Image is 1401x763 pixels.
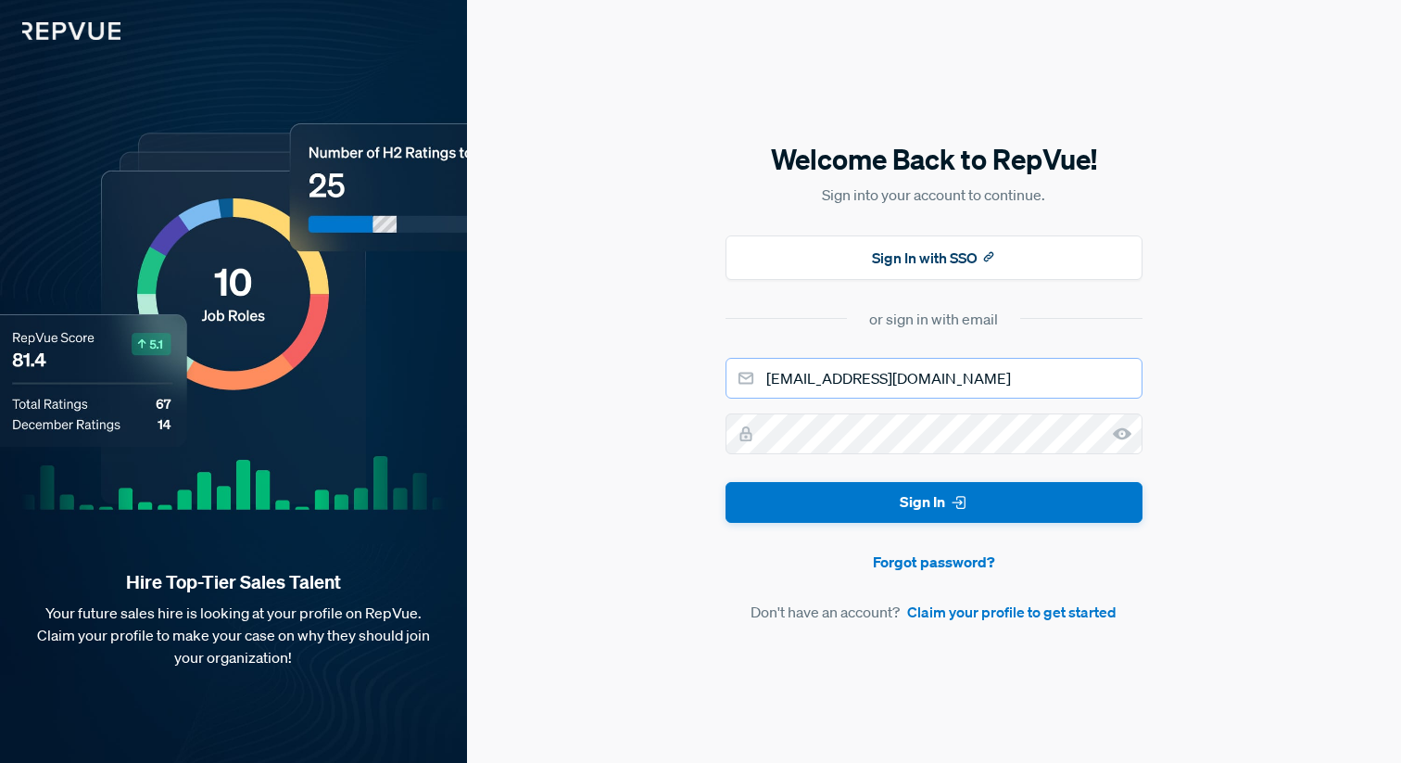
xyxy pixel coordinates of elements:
[30,570,437,594] strong: Hire Top-Tier Sales Talent
[726,482,1142,524] button: Sign In
[726,601,1142,623] article: Don't have an account?
[726,184,1142,206] p: Sign into your account to continue.
[726,358,1142,399] input: Email address
[869,308,998,330] div: or sign in with email
[726,140,1142,179] h5: Welcome Back to RepVue!
[907,601,1117,623] a: Claim your profile to get started
[726,551,1142,573] a: Forgot password?
[30,602,437,668] p: Your future sales hire is looking at your profile on RepVue. Claim your profile to make your case...
[726,235,1142,280] button: Sign In with SSO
